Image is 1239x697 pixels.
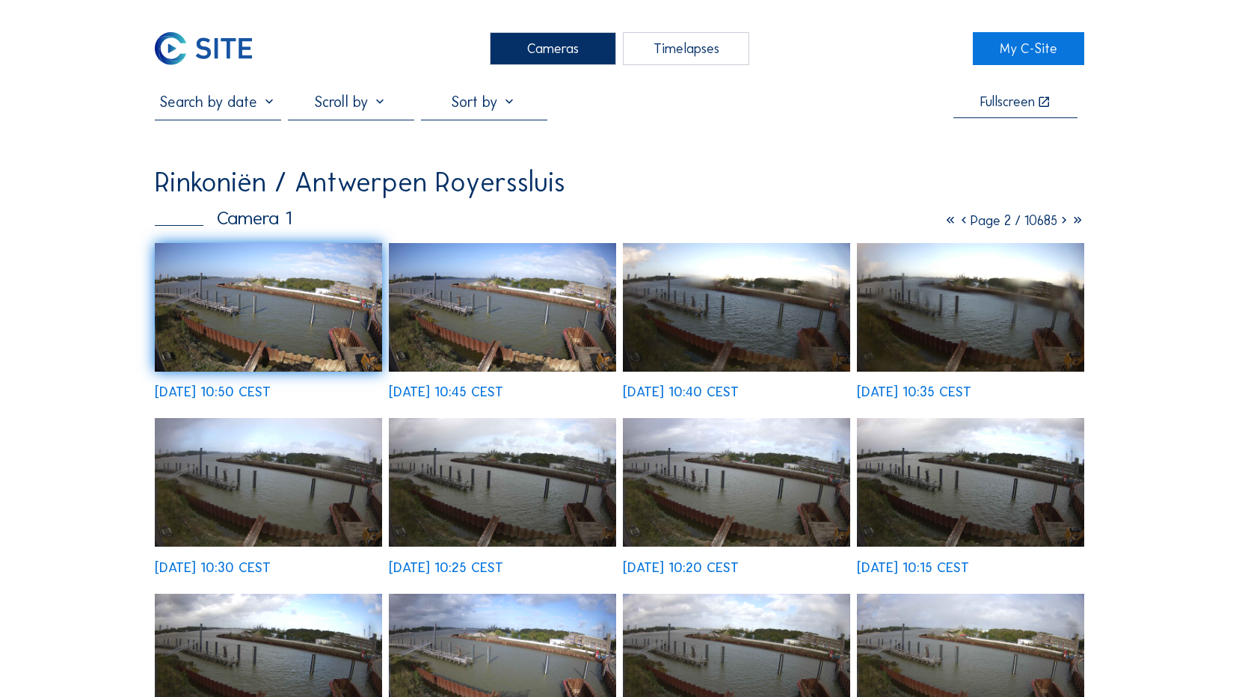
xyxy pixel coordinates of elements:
[857,243,1084,372] img: image_53193890
[971,212,1057,229] span: Page 2 / 10685
[155,209,292,227] div: Camera 1
[155,243,382,372] img: image_53194287
[623,385,739,399] div: [DATE] 10:40 CEST
[155,169,565,196] div: Rinkoniën / Antwerpen Royerssluis
[389,243,616,372] img: image_53194133
[857,385,971,399] div: [DATE] 10:35 CEST
[155,385,271,399] div: [DATE] 10:50 CEST
[857,418,1084,547] img: image_53193340
[623,561,739,574] div: [DATE] 10:20 CEST
[155,561,271,574] div: [DATE] 10:30 CEST
[973,32,1084,65] a: My C-Site
[389,561,503,574] div: [DATE] 10:25 CEST
[155,418,382,547] img: image_53193741
[155,93,281,111] input: Search by date 󰅀
[857,561,969,574] div: [DATE] 10:15 CEST
[155,32,266,65] a: C-SITE Logo
[155,32,252,65] img: C-SITE Logo
[490,32,616,65] div: Cameras
[389,418,616,547] img: image_53193593
[980,95,1035,109] div: Fullscreen
[389,385,503,399] div: [DATE] 10:45 CEST
[623,243,850,372] img: image_53193969
[623,32,749,65] div: Timelapses
[623,418,850,547] img: image_53193428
